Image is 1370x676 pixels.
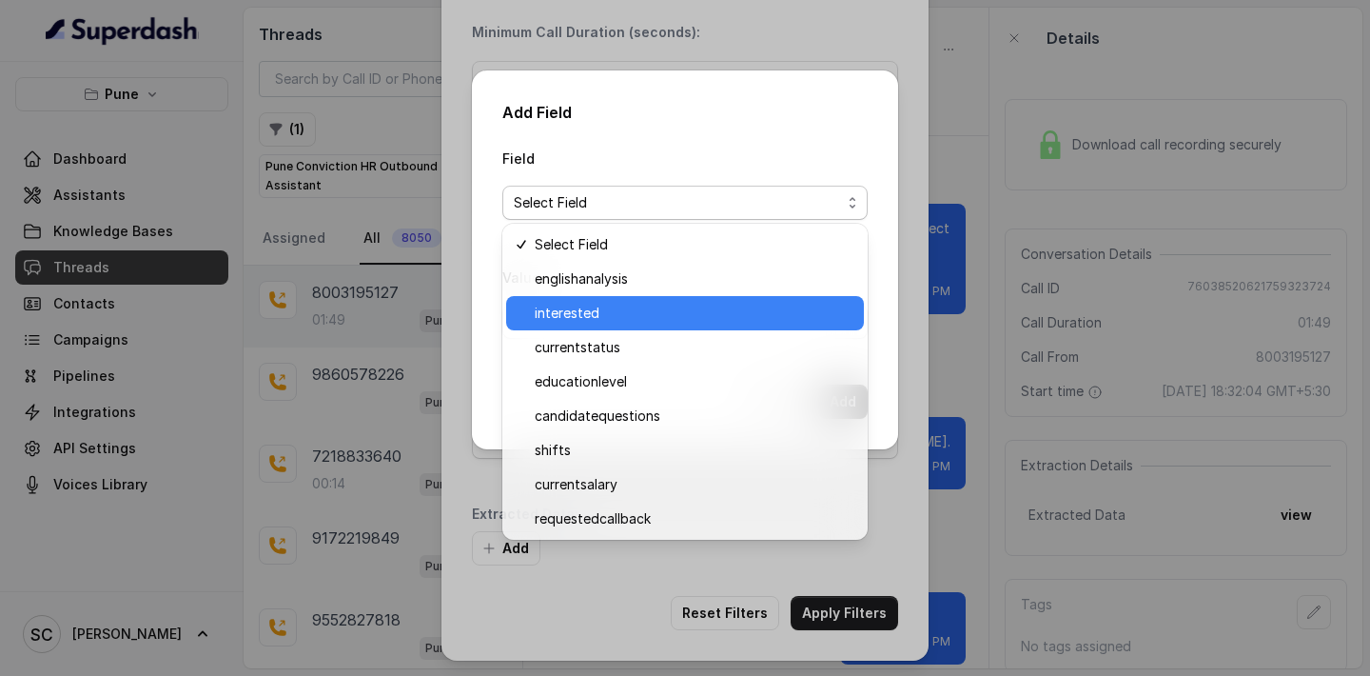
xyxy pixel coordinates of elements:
[535,405,852,427] span: candidatequestions
[514,191,841,214] span: Select Field
[502,224,868,540] div: Select Field
[535,336,852,359] span: currentstatus
[535,302,852,325] span: interested
[502,186,868,220] button: Select Field
[535,439,852,462] span: shifts
[535,370,852,393] span: educationlevel
[535,268,852,290] span: englishanalysis
[535,473,852,496] span: currentsalary
[535,233,852,256] span: Select Field
[535,507,852,530] span: requestedcallback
